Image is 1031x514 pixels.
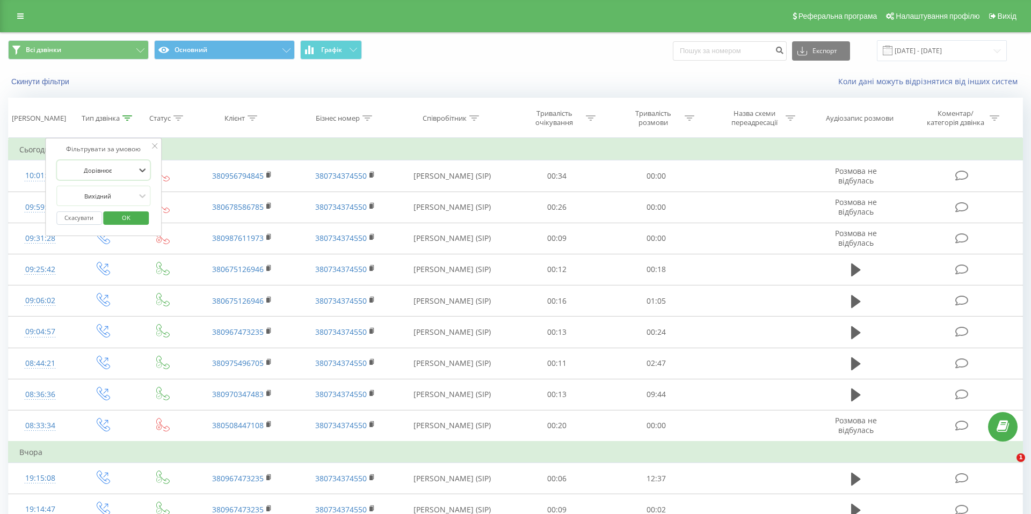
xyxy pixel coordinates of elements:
[792,41,850,61] button: Експорт
[19,321,61,342] div: 09:04:57
[507,410,606,442] td: 00:20
[26,46,61,54] span: Всі дзвінки
[423,114,467,123] div: Співробітник
[9,139,1023,160] td: Сьогодні
[798,12,877,20] span: Реферальна програма
[56,144,151,155] div: Фільтрувати за умовою
[1017,453,1025,462] span: 1
[9,442,1023,463] td: Вчора
[104,211,149,225] button: OK
[19,259,61,280] div: 09:25:42
[606,223,705,254] td: 00:00
[396,348,507,379] td: [PERSON_NAME] (SIP)
[396,160,507,192] td: [PERSON_NAME] (SIP)
[606,160,705,192] td: 00:00
[321,46,342,54] span: Графік
[212,233,264,243] a: 380987611973
[315,389,367,399] a: 380734374550
[8,40,149,60] button: Всі дзвінки
[396,410,507,442] td: [PERSON_NAME] (SIP)
[8,77,75,86] button: Скинути фільтри
[606,410,705,442] td: 00:00
[212,296,264,306] a: 380675126946
[507,285,606,317] td: 00:16
[212,171,264,181] a: 380956794845
[12,114,66,123] div: [PERSON_NAME]
[924,109,987,127] div: Коментар/категорія дзвінка
[316,114,360,123] div: Бізнес номер
[19,165,61,186] div: 10:01:10
[315,358,367,368] a: 380734374550
[507,379,606,410] td: 00:13
[725,109,783,127] div: Назва схеми переадресації
[315,264,367,274] a: 380734374550
[19,384,61,405] div: 08:36:36
[56,211,102,225] button: Скасувати
[315,420,367,430] a: 380734374550
[396,317,507,348] td: [PERSON_NAME] (SIP)
[19,228,61,249] div: 09:31:28
[606,348,705,379] td: 02:47
[154,40,295,60] button: Основний
[19,353,61,374] div: 08:44:21
[507,254,606,285] td: 00:12
[212,264,264,274] a: 380675126946
[212,420,264,430] a: 380508447108
[896,12,979,20] span: Налаштування профілю
[507,317,606,348] td: 00:13
[212,327,264,337] a: 380967473235
[396,463,507,494] td: [PERSON_NAME] (SIP)
[507,160,606,192] td: 00:34
[606,192,705,223] td: 00:00
[19,415,61,436] div: 08:33:34
[396,192,507,223] td: [PERSON_NAME] (SIP)
[19,468,61,489] div: 19:15:08
[111,209,141,226] span: OK
[212,473,264,483] a: 380967473235
[835,415,877,435] span: Розмова не відбулась
[835,197,877,217] span: Розмова не відбулась
[396,254,507,285] td: [PERSON_NAME] (SIP)
[212,202,264,212] a: 380678586785
[19,290,61,311] div: 09:06:02
[212,389,264,399] a: 380970347483
[507,192,606,223] td: 00:26
[315,473,367,483] a: 380734374550
[835,166,877,186] span: Розмова не відбулась
[606,285,705,317] td: 01:05
[994,453,1020,479] iframe: Intercom live chat
[838,76,1023,86] a: Коли дані можуть відрізнятися вiд інших систем
[315,327,367,337] a: 380734374550
[606,463,705,494] td: 12:37
[396,379,507,410] td: [PERSON_NAME] (SIP)
[606,317,705,348] td: 00:24
[507,348,606,379] td: 00:11
[826,114,894,123] div: Аудіозапис розмови
[396,223,507,254] td: [PERSON_NAME] (SIP)
[606,379,705,410] td: 09:44
[315,233,367,243] a: 380734374550
[19,197,61,218] div: 09:59:49
[835,228,877,248] span: Розмова не відбулась
[507,463,606,494] td: 00:06
[507,223,606,254] td: 00:09
[300,40,362,60] button: Графік
[396,285,507,317] td: [PERSON_NAME] (SIP)
[149,114,171,123] div: Статус
[673,41,787,61] input: Пошук за номером
[606,254,705,285] td: 00:18
[315,171,367,181] a: 380734374550
[82,114,120,123] div: Тип дзвінка
[526,109,583,127] div: Тривалість очікування
[998,12,1017,20] span: Вихід
[224,114,245,123] div: Клієнт
[625,109,682,127] div: Тривалість розмови
[315,202,367,212] a: 380734374550
[315,296,367,306] a: 380734374550
[212,358,264,368] a: 380975496705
